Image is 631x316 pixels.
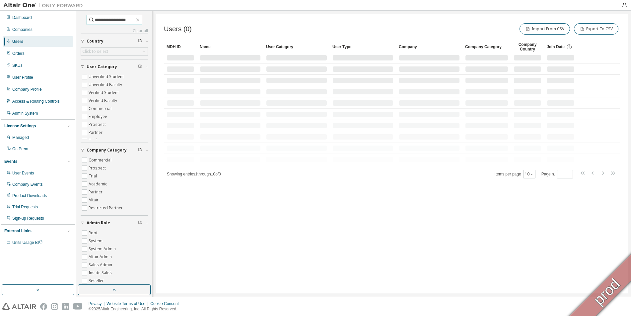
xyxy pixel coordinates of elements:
[89,229,99,237] label: Root
[495,170,535,178] span: Items per page
[138,148,142,153] span: Clear filter
[3,2,86,9] img: Altair One
[465,42,508,52] div: Company Category
[89,245,117,253] label: System Admin
[89,253,113,261] label: Altair Admin
[81,28,148,34] a: Clear all
[87,64,117,69] span: User Category
[12,51,25,56] div: Orders
[150,301,182,306] div: Cookie Consent
[12,63,23,68] div: SKUs
[12,87,42,92] div: Company Profile
[167,42,194,52] div: MDH ID
[81,34,148,49] button: Country
[12,240,43,245] span: Units Usage BI
[4,159,17,164] div: Events
[81,216,148,230] button: Admin Role
[4,123,36,129] div: License Settings
[89,97,118,105] label: Verified Faculty
[89,204,124,212] label: Restricted Partner
[89,129,104,137] label: Partner
[89,237,104,245] label: System
[12,135,29,140] div: Managed
[87,220,110,226] span: Admin Role
[547,45,565,49] span: Join Date
[541,170,573,178] span: Page n.
[81,143,148,158] button: Company Category
[81,48,148,55] div: Click to select
[520,23,570,35] button: Import From CSV
[89,81,123,89] label: Unverified Faculty
[12,146,28,152] div: On Prem
[12,216,44,221] div: Sign-up Requests
[89,164,107,172] label: Prospect
[12,99,60,104] div: Access & Routing Controls
[89,306,183,312] p: © 2025 Altair Engineering, Inc. All Rights Reserved.
[266,42,327,52] div: User Category
[87,148,127,153] span: Company Category
[525,171,534,177] button: 10
[62,303,69,310] img: linkedin.svg
[514,42,541,52] div: Company Country
[89,269,113,277] label: Inside Sales
[12,111,38,116] div: Admin System
[51,303,58,310] img: instagram.svg
[89,196,100,204] label: Altair
[89,156,113,164] label: Commercial
[12,75,33,80] div: User Profile
[138,39,142,44] span: Clear filter
[332,42,393,52] div: User Type
[89,301,106,306] div: Privacy
[89,137,98,145] label: Trial
[89,113,108,121] label: Employee
[81,59,148,74] button: User Category
[4,228,32,234] div: External Links
[12,204,38,210] div: Trial Requests
[82,49,108,54] div: Click to select
[574,23,618,35] button: Export To CSV
[138,64,142,69] span: Clear filter
[89,105,113,113] label: Commercial
[12,193,47,198] div: Product Downloads
[89,261,113,269] label: Sales Admin
[89,89,120,97] label: Verified Student
[73,303,83,310] img: youtube.svg
[106,301,150,306] div: Website Terms of Use
[2,303,36,310] img: altair_logo.svg
[12,170,34,176] div: User Events
[89,180,108,188] label: Academic
[12,39,23,44] div: Users
[12,27,33,32] div: Companies
[89,121,107,129] label: Prospect
[89,73,125,81] label: Unverified Student
[399,42,460,52] div: Company
[87,39,104,44] span: Country
[167,172,221,176] span: Showing entries 1 through 10 of 0
[12,15,32,20] div: Dashboard
[89,172,98,180] label: Trial
[566,44,572,50] svg: Date when the user was first added or directly signed up. If the user was deleted and later re-ad...
[89,277,105,285] label: Reseller
[164,25,192,33] span: Users (0)
[12,182,42,187] div: Company Events
[138,220,142,226] span: Clear filter
[89,188,104,196] label: Partner
[40,303,47,310] img: facebook.svg
[200,42,261,52] div: Name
